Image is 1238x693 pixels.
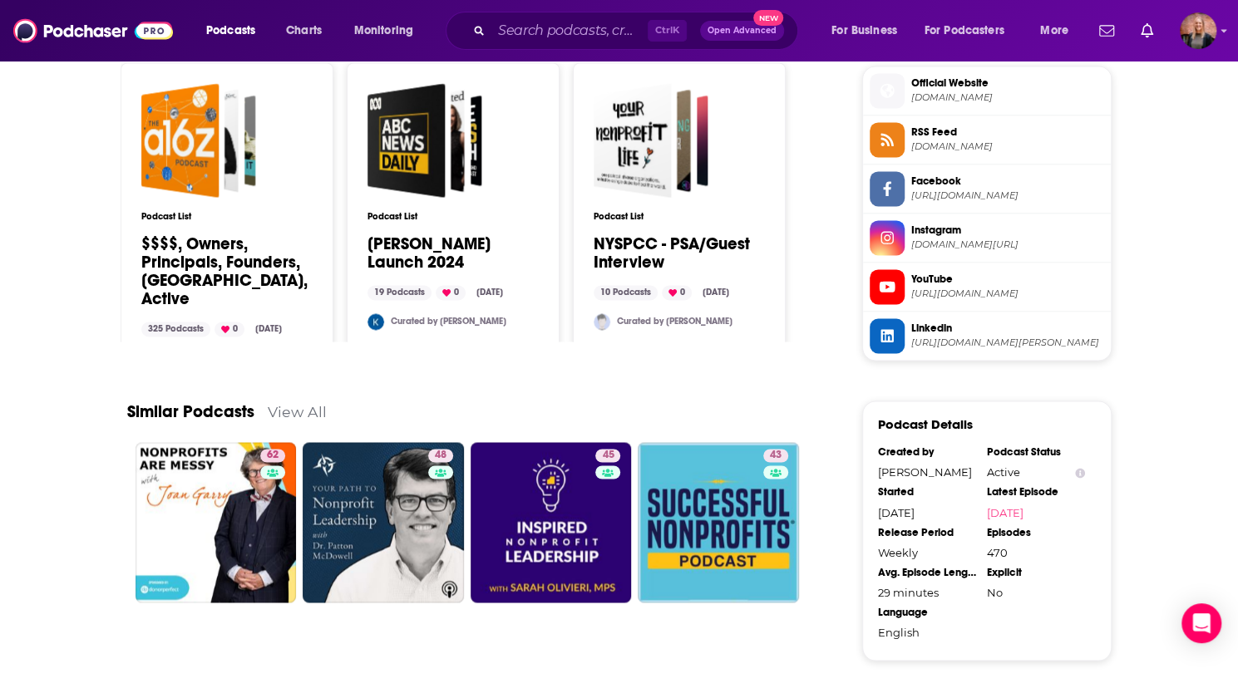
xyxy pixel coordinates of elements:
[878,505,976,519] div: [DATE]
[303,442,464,603] a: 48
[595,449,620,462] a: 45
[987,545,1085,558] div: 470
[987,505,1085,519] a: [DATE]
[1075,466,1085,479] button: Show Info
[648,20,687,42] span: Ctrl K
[878,416,973,432] h3: Podcast Details
[1181,603,1221,643] div: Open Intercom Messenger
[696,285,736,300] div: [DATE]
[708,27,777,35] span: Open Advanced
[870,220,1104,255] a: Instagram[DOMAIN_NAME][URL]
[13,15,173,47] img: Podchaser - Follow, Share and Rate Podcasts
[391,316,506,327] a: Curated by [PERSON_NAME]
[367,211,539,222] h3: Podcast List
[914,17,1028,44] button: open menu
[367,83,482,198] a: SASI Launch 2024
[911,321,1104,336] span: Linkedin
[127,401,254,422] a: Similar Podcasts
[753,10,783,26] span: New
[911,272,1104,287] span: YouTube
[878,625,976,638] div: English
[987,485,1085,499] div: Latest Episode
[770,447,782,464] span: 43
[878,605,976,618] div: Language
[594,83,708,198] a: NYSPCC - PSA/Guest Interview
[491,17,648,44] input: Search podcasts, credits, & more...
[471,442,632,603] a: 45
[617,316,732,327] a: Curated by [PERSON_NAME]
[911,140,1104,153] span: feed.podbean.com
[141,322,210,337] div: 325 Podcasts
[461,12,814,50] div: Search podcasts, credits, & more...
[878,525,976,538] div: Release Period
[594,313,610,330] img: kaylaibe
[141,83,256,198] a: $$$$, Owners, Principals, Founders, US, Active
[878,585,976,598] div: 29 minutes
[878,485,976,499] div: Started
[763,449,788,462] a: 43
[1180,12,1216,49] span: Logged in as kara_new
[987,525,1085,538] div: Episodes
[662,285,692,300] div: 0
[215,322,244,337] div: 0
[870,318,1104,353] a: Linkedin[URL][DOMAIN_NAME][PERSON_NAME]
[286,19,322,42] span: Charts
[911,337,1104,349] span: https://www.linkedin.com/in/donald-summers-56654a6
[195,17,277,44] button: open menu
[594,235,765,272] a: NYSPCC - PSA/Guest Interview
[1040,19,1068,42] span: More
[206,19,255,42] span: Podcasts
[136,442,297,603] a: 62
[343,17,435,44] button: open menu
[911,174,1104,189] span: Facebook
[870,73,1104,108] a: Official Website[DOMAIN_NAME]
[987,445,1085,459] div: Podcast Status
[911,223,1104,238] span: Instagram
[141,211,313,222] h3: Podcast List
[820,17,918,44] button: open menu
[1180,12,1216,49] img: User Profile
[594,211,765,222] h3: Podcast List
[925,19,1004,42] span: For Podcasters
[911,91,1104,104] span: nonprofitleadershippodcast.org
[911,238,1104,251] span: instagram.com/nonprofitleadershippodcast
[878,445,976,459] div: Created by
[878,565,976,578] div: Avg. Episode Length
[911,125,1104,140] span: RSS Feed
[870,122,1104,157] a: RSS Feed[DOMAIN_NAME]
[367,285,432,300] div: 19 Podcasts
[268,403,327,420] a: View All
[1134,17,1160,45] a: Show notifications dropdown
[435,447,446,464] span: 48
[275,17,332,44] a: Charts
[436,285,466,300] div: 0
[878,465,976,479] div: [PERSON_NAME]
[594,285,658,300] div: 10 Podcasts
[987,585,1085,598] div: No
[367,235,539,272] a: [PERSON_NAME] Launch 2024
[602,447,614,464] span: 45
[911,189,1104,202] span: https://www.facebook.com/NonprofitLeadershipPodcast
[638,442,799,603] a: 43
[249,322,289,337] div: [DATE]
[878,545,976,558] div: Weekly
[1092,17,1121,45] a: Show notifications dropdown
[911,288,1104,300] span: https://www.youtube.com/@nonprofitleadershippodcast
[911,76,1104,91] span: Official Website
[354,19,413,42] span: Monitoring
[470,285,510,300] div: [DATE]
[260,449,285,462] a: 62
[267,447,279,464] span: 62
[1180,12,1216,49] button: Show profile menu
[367,313,384,330] img: kseckler
[1028,17,1089,44] button: open menu
[428,449,453,462] a: 48
[870,171,1104,206] a: Facebook[URL][DOMAIN_NAME]
[141,235,313,308] a: $$$$, Owners, Principals, Founders, [GEOGRAPHIC_DATA], Active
